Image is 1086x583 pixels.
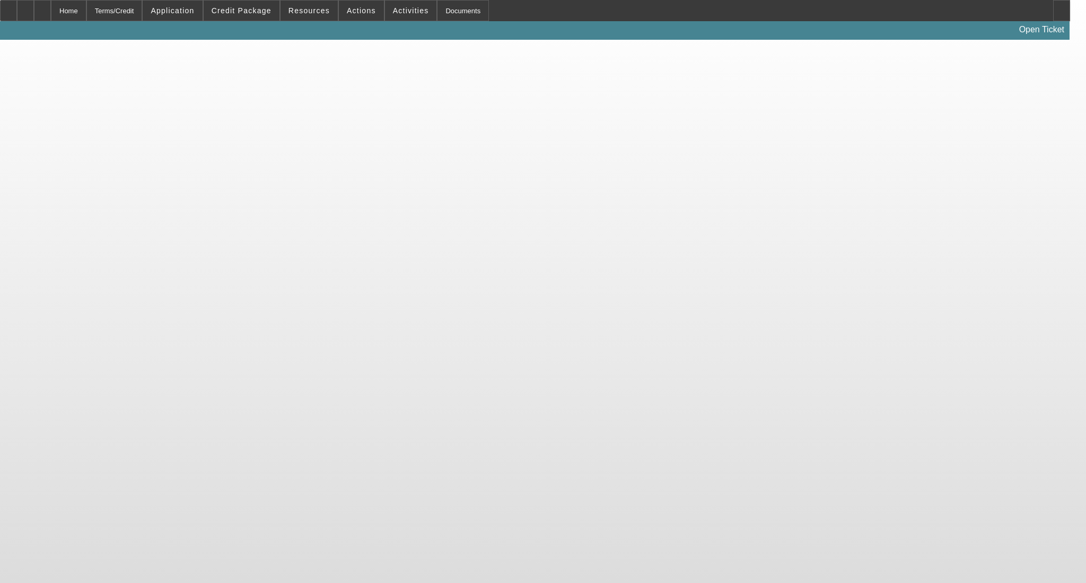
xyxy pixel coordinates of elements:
a: Open Ticket [1015,21,1069,39]
button: Resources [281,1,338,21]
span: Application [151,6,194,15]
button: Credit Package [204,1,279,21]
button: Activities [385,1,437,21]
span: Resources [288,6,330,15]
span: Activities [393,6,429,15]
span: Credit Package [212,6,271,15]
button: Actions [339,1,384,21]
span: Actions [347,6,376,15]
button: Application [143,1,202,21]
